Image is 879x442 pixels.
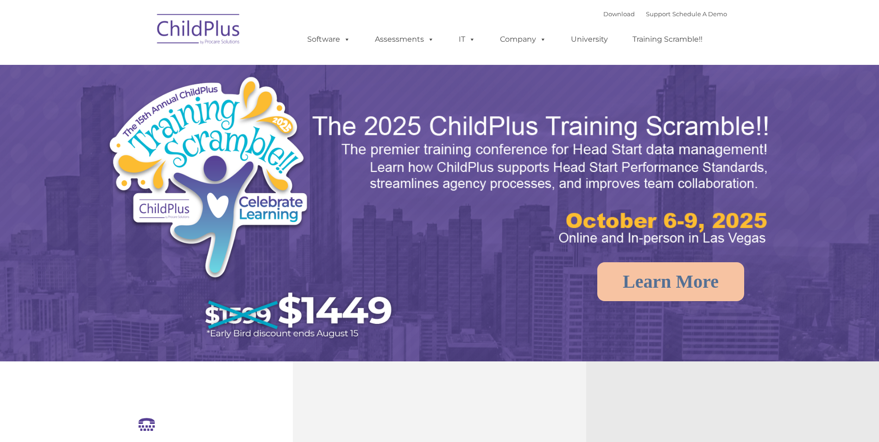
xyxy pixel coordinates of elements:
a: University [562,30,617,49]
a: Support [646,10,670,18]
font: | [603,10,727,18]
a: Download [603,10,635,18]
img: ChildPlus by Procare Solutions [152,7,245,54]
a: Learn More [597,262,744,301]
a: Schedule A Demo [672,10,727,18]
a: Training Scramble!! [623,30,712,49]
a: Assessments [366,30,443,49]
a: Software [298,30,360,49]
a: Company [491,30,556,49]
a: IT [449,30,485,49]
